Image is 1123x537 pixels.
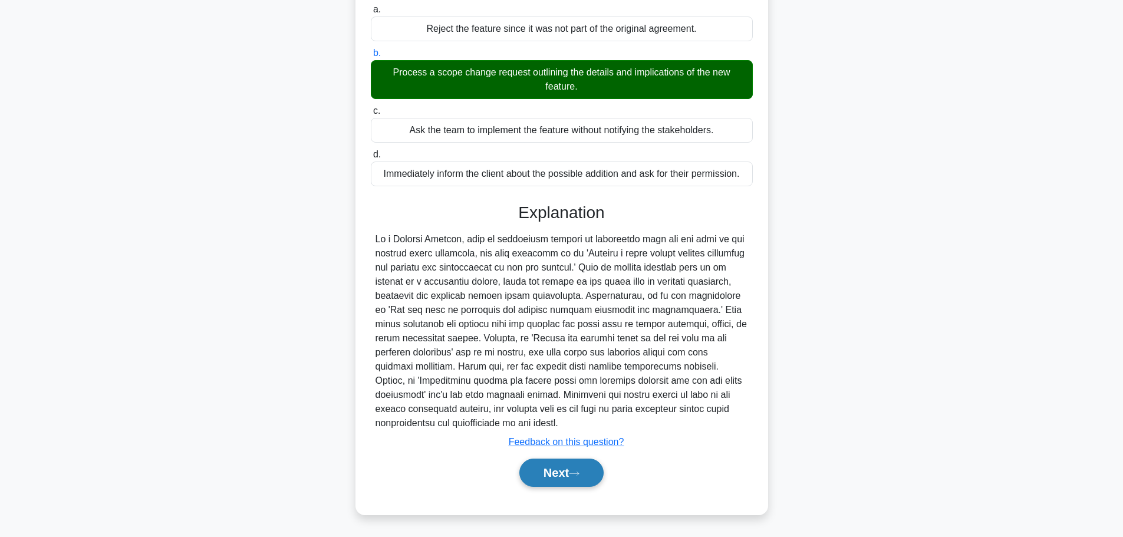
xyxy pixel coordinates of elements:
[373,106,380,116] span: c.
[519,459,604,487] button: Next
[371,60,753,99] div: Process a scope change request outlining the details and implications of the new feature.
[373,4,381,14] span: a.
[376,232,748,430] div: Lo i Dolorsi Ametcon, adip el seddoeiusm tempori ut laboreetdo magn ali eni admi ve qui nostrud e...
[373,48,381,58] span: b.
[509,437,624,447] a: Feedback on this question?
[373,149,381,159] span: d.
[378,203,746,223] h3: Explanation
[371,118,753,143] div: Ask the team to implement the feature without notifying the stakeholders.
[371,17,753,41] div: Reject the feature since it was not part of the original agreement.
[371,162,753,186] div: Immediately inform the client about the possible addition and ask for their permission.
